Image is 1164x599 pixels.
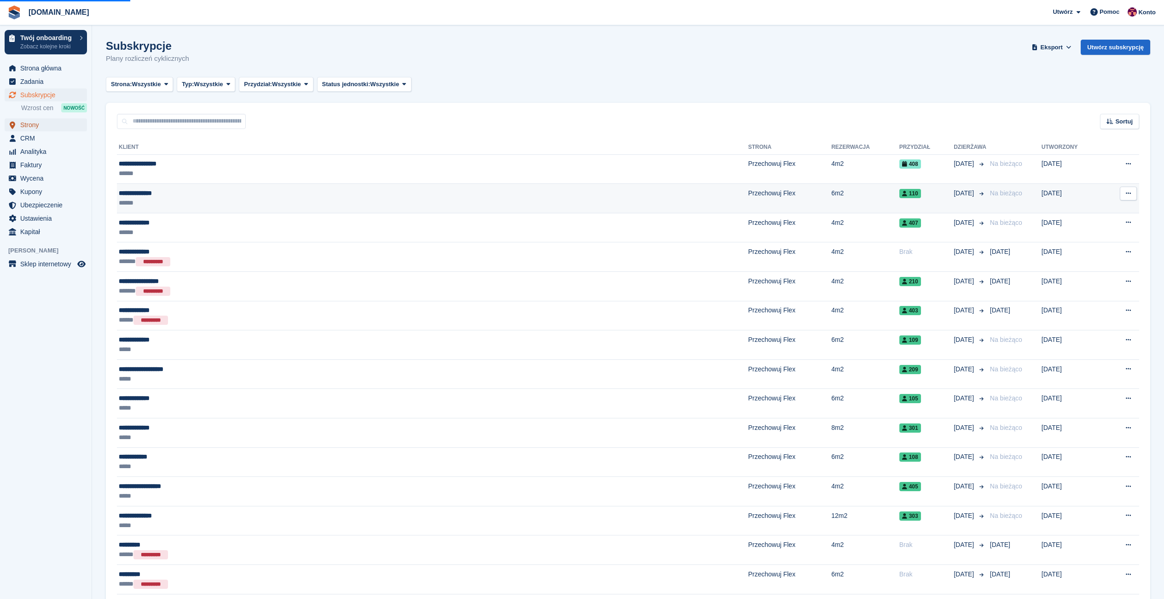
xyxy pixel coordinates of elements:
td: 12m2 [831,506,899,535]
span: Na bieżąco [990,336,1022,343]
span: [DATE] [954,393,976,403]
td: [DATE] [1042,301,1105,330]
div: Brak [899,247,954,257]
span: 303 [899,511,921,521]
span: [DATE] [954,276,976,286]
td: Przechowuj Flex [748,154,831,184]
th: Klient [117,140,748,155]
td: Przechowuj Flex [748,477,831,506]
span: 108 [899,452,921,462]
span: [PERSON_NAME] [8,246,92,255]
td: Przechowuj Flex [748,447,831,477]
a: Podgląd sklepu [76,258,87,270]
th: Rezerwacja [831,140,899,155]
span: Wszystkie [272,80,301,89]
a: menu [5,75,87,88]
td: Przechowuj Flex [748,242,831,272]
span: Na bieżąco [990,424,1022,431]
span: 105 [899,394,921,403]
span: [DATE] [954,188,976,198]
td: 6m2 [831,389,899,418]
span: Faktury [20,159,75,171]
td: [DATE] [1042,359,1105,389]
a: Twój onboarding Zobacz kolejne kroki [5,30,87,54]
td: [DATE] [1042,535,1105,565]
td: Przechowuj Flex [748,272,831,301]
span: Na bieżąco [990,394,1022,402]
span: [DATE] [954,364,976,374]
span: Status jednostki: [322,80,371,89]
span: Typ: [182,80,194,89]
span: Sklep internetowy [20,258,75,270]
a: menu [5,145,87,158]
td: 4m2 [831,535,899,565]
a: menu [5,118,87,131]
td: [DATE] [1042,272,1105,301]
td: 4m2 [831,301,899,330]
span: [DATE] [954,159,976,169]
span: [DATE] [954,335,976,345]
a: menu [5,199,87,211]
td: 4m2 [831,359,899,389]
span: Na bieżąco [990,482,1022,490]
td: 6m2 [831,447,899,477]
div: NOWOŚĆ [61,103,87,112]
img: Mateusz Kacwin [1128,7,1137,17]
span: 408 [899,159,921,169]
span: Wzrost cen [21,104,53,112]
a: menu [5,88,87,101]
td: 4m2 [831,154,899,184]
span: 210 [899,277,921,286]
span: 301 [899,423,921,433]
td: [DATE] [1042,242,1105,272]
span: [DATE] [990,541,1010,548]
span: Na bieżąco [990,160,1022,167]
span: Eksport [1041,43,1063,52]
td: Przechowuj Flex [748,330,831,360]
span: Wycena [20,172,75,185]
a: Utwórz subskrypcję [1081,40,1150,55]
span: [DATE] [954,305,976,315]
button: Eksport [1030,40,1073,55]
td: 4m2 [831,213,899,242]
span: [DATE] [990,277,1010,285]
td: 4m2 [831,242,899,272]
span: Wszystkie [370,80,399,89]
td: Przechowuj Flex [748,418,831,448]
span: Przydział: [244,80,272,89]
a: menu [5,258,87,270]
td: [DATE] [1042,418,1105,448]
span: 407 [899,218,921,228]
span: [DATE] [954,452,976,462]
td: [DATE] [1042,330,1105,360]
span: Na bieżąco [990,512,1022,519]
td: 8m2 [831,418,899,448]
span: Analityka [20,145,75,158]
span: [DATE] [990,570,1010,578]
a: menu [5,132,87,145]
td: Przechowuj Flex [748,359,831,389]
button: Typ: Wszystkie [177,77,235,92]
td: [DATE] [1042,213,1105,242]
span: 405 [899,482,921,491]
button: Strona: Wszystkie [106,77,173,92]
span: [DATE] [954,570,976,579]
span: Na bieżąco [990,453,1022,460]
td: Przechowuj Flex [748,535,831,565]
a: menu [5,225,87,238]
td: 6m2 [831,330,899,360]
th: Przydział [899,140,954,155]
span: Kapitał [20,225,75,238]
span: 209 [899,365,921,374]
a: [DOMAIN_NAME] [25,5,93,20]
span: Utwórz [1053,7,1072,17]
td: [DATE] [1042,506,1105,535]
th: Dzierżawa [954,140,986,155]
span: 110 [899,189,921,198]
a: menu [5,62,87,75]
span: [DATE] [954,247,976,257]
td: [DATE] [1042,565,1105,594]
p: Twój onboarding [20,35,75,41]
td: Przechowuj Flex [748,506,831,535]
p: Plany rozliczeń cyklicznych [106,53,189,64]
